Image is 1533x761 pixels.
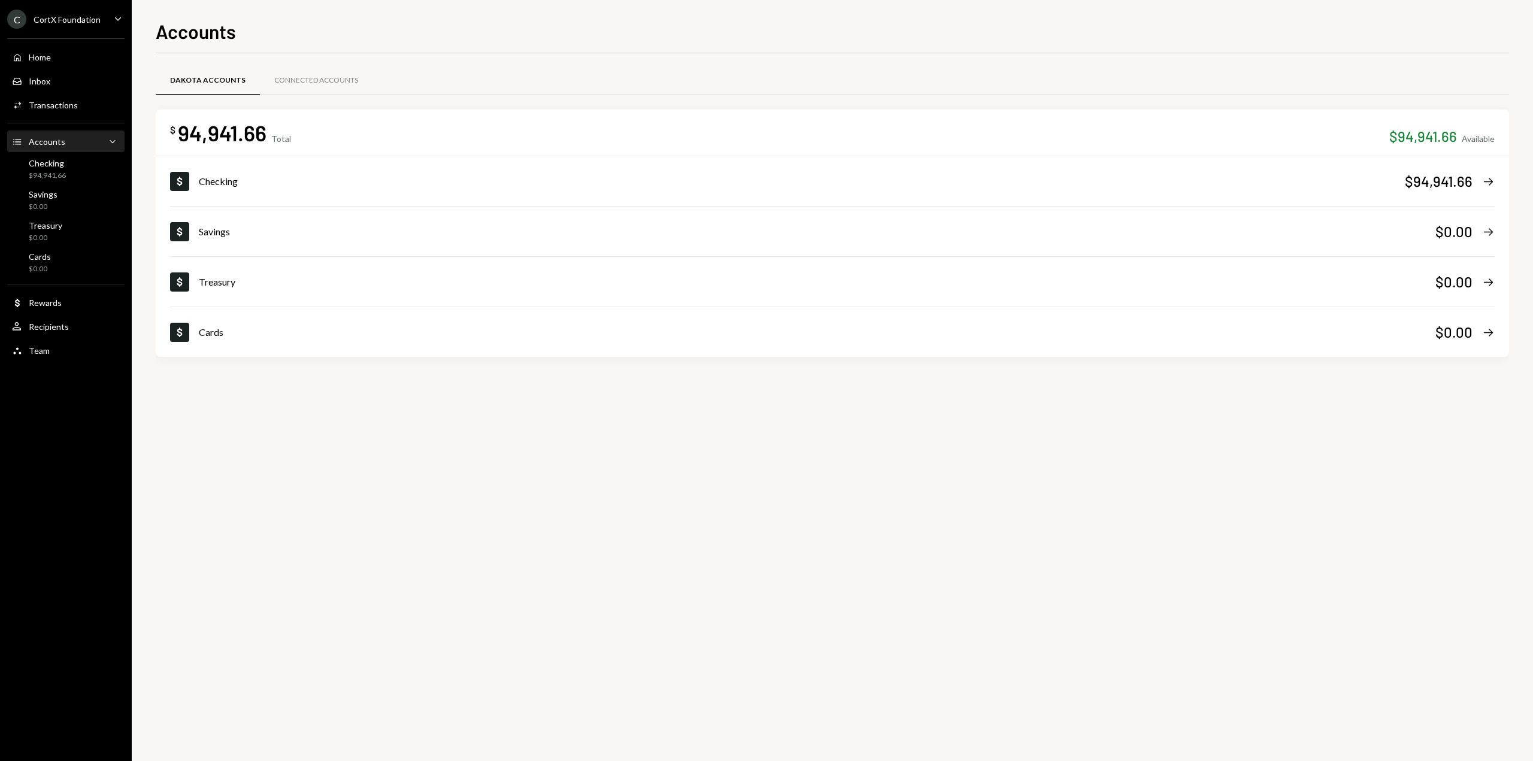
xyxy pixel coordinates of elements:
[29,189,57,199] div: Savings
[170,257,1495,307] a: Treasury$0.00
[274,75,358,86] div: Connected Accounts
[29,76,50,86] div: Inbox
[7,186,125,214] a: Savings$0.00
[156,19,236,43] h1: Accounts
[29,298,62,308] div: Rewards
[29,220,62,231] div: Treasury
[7,248,125,277] a: Cards$0.00
[178,119,266,146] div: 94,941.66
[156,65,260,96] a: Dakota Accounts
[1435,272,1473,292] div: $0.00
[7,94,125,116] a: Transactions
[7,131,125,152] a: Accounts
[1405,171,1473,191] div: $94,941.66
[7,292,125,313] a: Rewards
[7,217,125,245] a: Treasury$0.00
[29,345,50,356] div: Team
[29,322,69,332] div: Recipients
[1462,134,1495,144] div: Available
[170,207,1495,256] a: Savings$0.00
[170,75,246,86] div: Dakota Accounts
[29,158,66,168] div: Checking
[1435,222,1473,241] div: $0.00
[7,70,125,92] a: Inbox
[260,65,372,96] a: Connected Accounts
[170,124,175,136] div: $
[29,264,51,274] div: $0.00
[1389,126,1457,146] div: $94,941.66
[170,156,1495,206] a: Checking$94,941.66
[271,134,291,144] div: Total
[1435,322,1473,342] div: $0.00
[7,10,26,29] div: C
[7,316,125,337] a: Recipients
[29,100,78,110] div: Transactions
[7,154,125,183] a: Checking$94,941.66
[7,46,125,68] a: Home
[199,325,1435,339] div: Cards
[34,14,101,25] div: CortX Foundation
[29,202,57,212] div: $0.00
[29,233,62,243] div: $0.00
[29,137,65,147] div: Accounts
[29,52,51,62] div: Home
[170,307,1495,357] a: Cards$0.00
[7,339,125,361] a: Team
[29,171,66,181] div: $94,941.66
[29,251,51,262] div: Cards
[199,174,1405,189] div: Checking
[199,225,1435,239] div: Savings
[199,275,1435,289] div: Treasury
